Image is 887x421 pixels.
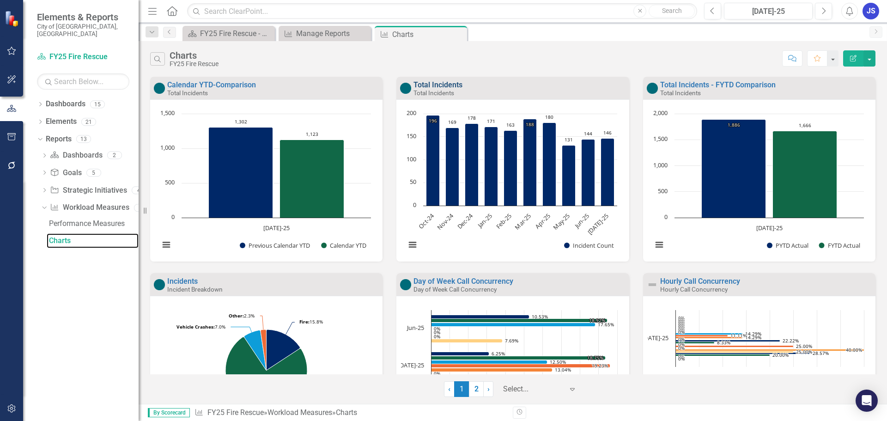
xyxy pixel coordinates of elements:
a: Performance Measures [47,216,139,231]
text: 144 [584,130,592,137]
div: Charts [49,237,139,245]
g: Monday, bar series 2 of 7 with 2 bars. [431,318,608,360]
div: 21 [81,118,96,126]
text: 20.00% [772,352,789,358]
path: Jul-25, 18.75. Monday. [431,356,606,360]
button: Show Incident Count [564,241,614,250]
small: City of [GEOGRAPHIC_DATA], [GEOGRAPHIC_DATA] [37,23,129,38]
button: Show Previous Calendar YTD [240,241,311,250]
img: ClearPoint Strategy [4,10,21,27]
a: 2 [469,381,484,397]
div: FY25 Fire Rescue [170,61,219,67]
button: Show PYTD Actual [767,241,809,250]
text: 0% [678,354,685,360]
div: Chart. Highcharts interactive chart. [155,109,378,259]
g: 16:00, bar series 17 of 24 with 1 bar. [675,345,793,347]
span: ‹ [448,384,450,393]
text: 150 [407,132,416,140]
text: [DATE]-25 [642,334,668,342]
text: 2.3% [229,312,255,319]
input: Search ClearPoint... [187,3,697,19]
small: Total Incidents [167,89,208,97]
text: 14.29% [745,330,761,337]
text: 0 [171,213,175,221]
text: 14.29% [745,334,761,341]
svg: Interactive chart [155,109,376,259]
text: Jun-25 [572,212,591,230]
small: Day of Week Call Concurrency [413,286,497,293]
button: JS [863,3,879,19]
text: 22.22% [783,337,799,344]
path: Vehicle Crashes, 12. [244,330,267,370]
text: 0% [678,325,685,332]
div: Double-Click to Edit [396,77,629,262]
text: 200 [407,109,416,117]
div: Double-Click to Edit [150,77,383,262]
path: Jul-25, 14.29. 11:00. [675,336,742,338]
text: May-25 [552,212,571,232]
tspan: Vehicle Crashes: [176,323,215,330]
g: 18:00, bar series 19 of 24 with 1 bar. [675,349,864,351]
path: Jul-25, 12.5. Tuesday. [431,360,547,364]
text: 1,666 [799,122,811,128]
small: Incident Breakdown [167,286,223,293]
text: 500 [658,187,668,195]
g: 21:00, bar series 22 of 24 with 1 bar. [675,354,770,356]
path: Other, 4. [261,329,267,370]
path: Jul-25, 25. 16:00. [675,345,793,347]
text: 180 [545,114,553,120]
text: Oct-24 [417,211,436,230]
text: Jan-25 [475,212,494,230]
a: Workload Measures [50,202,129,213]
text: 169 [448,119,456,125]
a: Total Incidents [413,80,462,89]
g: Calendar YTD, bar series 2 of 2 with 1 bar. [280,140,344,218]
text: 1,123 [306,131,318,137]
button: Show FYTD Actual [819,241,860,250]
text: 25.00% [796,343,812,349]
div: 5 [86,169,101,177]
text: [DATE]-25 [398,361,424,369]
g: PYTD Actual, bar series 1 of 2 with 1 bar. [701,119,765,218]
path: Jul-25, 40. 18:00. [675,349,864,351]
g: FYTD Actual, bar series 2 of 2 with 1 bar. [772,131,837,218]
path: Jun-25, 17.65. Tuesday. [431,323,595,326]
a: FY25 Fire Rescue - Strategic Plan [185,28,273,39]
svg: Interactive chart [648,109,869,259]
a: Day of Week Call Concurrency [413,277,513,286]
path: Jul-25, 146. Incident Count. [601,138,614,206]
text: 0% [678,320,685,326]
text: 2,000 [653,109,668,117]
a: Incidents [167,277,198,286]
text: 0% [678,315,685,321]
path: Jul-25, 19.23. Wednesday. [431,364,610,367]
text: 12.50% [550,359,566,365]
small: Total Incidents [660,89,701,97]
a: Workload Measures [267,408,332,417]
text: 9.09% [518,374,532,381]
text: 8.33% [717,339,730,346]
text: 0% [678,318,685,324]
text: 1,000 [653,161,668,169]
text: 178 [468,115,476,121]
text: 15.8% [299,318,323,325]
path: Jan-25, 171. Incident Count. [485,127,498,206]
g: 09:00, bar series 10 of 24 with 1 bar. [675,333,742,335]
path: Jul-25, 28.57. 20:00. [675,352,810,354]
div: 13 [76,135,91,143]
path: Jul-25, 1,302. Previous Calendar YTD. [209,127,273,218]
text: 50 [410,177,416,186]
path: Jun-25, 18.92. Monday. [431,318,608,322]
path: Jun-25, 7.69. Saturday. [431,339,503,342]
text: 0% [678,316,685,323]
div: Open Intercom Messenger [856,390,878,412]
text: 13.04% [555,366,571,373]
path: Nov-24, 169. Incident Count. [446,128,459,206]
div: Charts [336,408,357,417]
div: Charts [392,29,465,40]
text: Nov-24 [436,211,456,231]
text: [DATE]-25 [586,212,610,236]
div: 4 [132,186,146,194]
text: 11.11% [730,332,747,339]
a: Dashboards [50,150,102,161]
